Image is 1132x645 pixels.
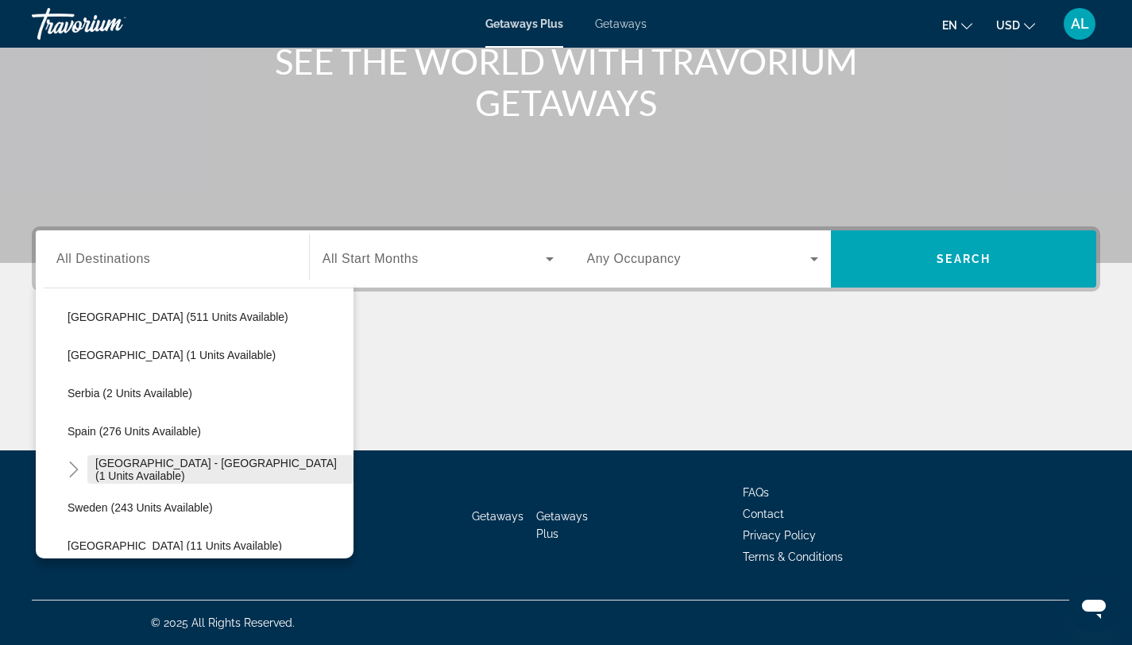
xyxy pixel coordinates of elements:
[743,529,816,542] a: Privacy Policy
[996,14,1035,37] button: Change currency
[68,387,192,400] span: Serbia (2 units available)
[68,425,201,438] span: Spain (276 units available)
[323,252,419,265] span: All Start Months
[68,311,288,323] span: [GEOGRAPHIC_DATA] (511 units available)
[60,341,354,369] button: [GEOGRAPHIC_DATA] (1 units available)
[68,501,213,514] span: Sweden (243 units available)
[68,349,276,361] span: [GEOGRAPHIC_DATA] (1 units available)
[937,253,991,265] span: Search
[1059,7,1100,41] button: User Menu
[595,17,647,30] a: Getaways
[743,486,769,499] a: FAQs
[60,417,354,446] button: Spain (276 units available)
[87,455,354,484] button: [GEOGRAPHIC_DATA] - [GEOGRAPHIC_DATA] (1 units available)
[56,252,150,265] span: All Destinations
[743,550,843,563] a: Terms & Conditions
[831,230,1096,288] button: Search
[942,19,957,32] span: en
[472,510,524,523] a: Getaways
[60,456,87,484] button: Toggle Spain - Canary Islands (1 units available)
[60,303,354,331] button: [GEOGRAPHIC_DATA] (511 units available)
[95,457,346,482] span: [GEOGRAPHIC_DATA] - [GEOGRAPHIC_DATA] (1 units available)
[151,616,295,629] span: © 2025 All Rights Reserved.
[269,41,864,123] h1: SEE THE WORLD WITH TRAVORIUM GETAWAYS
[536,510,588,540] a: Getaways Plus
[60,379,354,407] button: Serbia (2 units available)
[743,508,784,520] a: Contact
[1068,581,1119,632] iframe: Botón para iniciar la ventana de mensajería
[60,531,354,560] button: [GEOGRAPHIC_DATA] (11 units available)
[1071,16,1089,32] span: AL
[36,230,1096,288] div: Search widget
[485,17,563,30] a: Getaways Plus
[32,3,191,44] a: Travorium
[587,252,682,265] span: Any Occupancy
[68,539,282,552] span: [GEOGRAPHIC_DATA] (11 units available)
[60,493,354,522] button: Sweden (243 units available)
[996,19,1020,32] span: USD
[942,14,972,37] button: Change language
